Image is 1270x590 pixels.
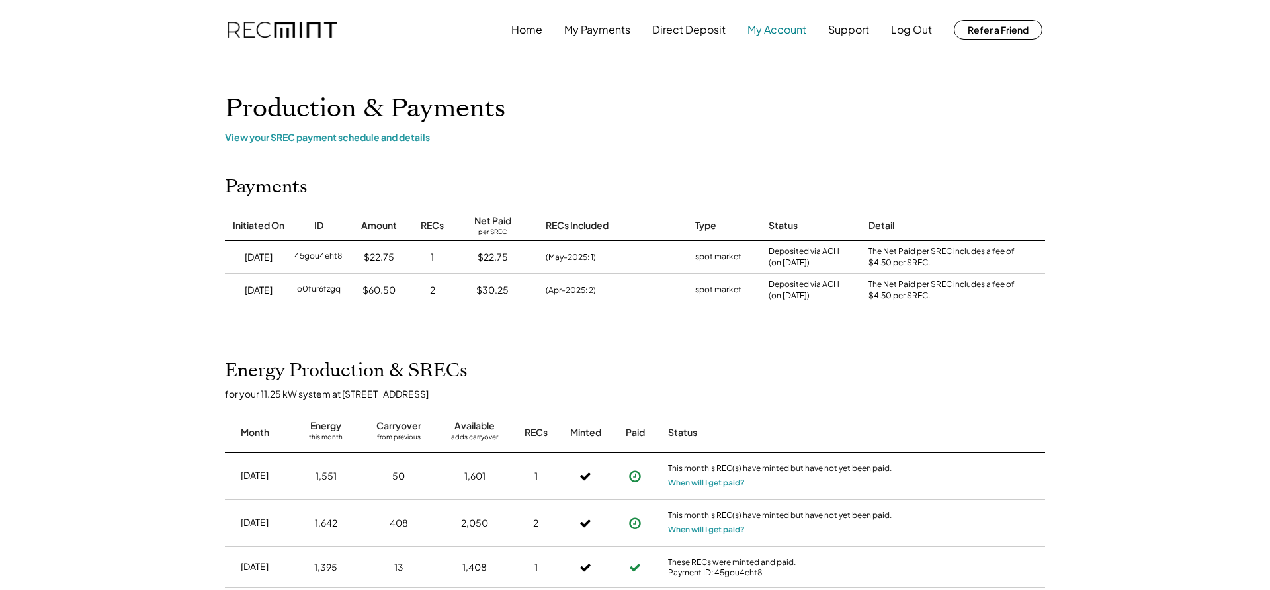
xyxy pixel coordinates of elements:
div: 1,601 [464,470,486,483]
div: 2 [533,517,538,530]
div: o0fur6fzgq [297,284,341,297]
div: Minted [570,426,601,439]
button: When will I get paid? [668,523,745,536]
button: Payment approved, but not yet initiated. [625,466,645,486]
div: 1 [534,561,538,574]
div: spot market [695,251,741,264]
div: The Net Paid per SREC includes a fee of $4.50 per SREC. [868,279,1021,302]
div: $22.75 [364,251,394,264]
div: 2,050 [461,517,488,530]
div: [DATE] [245,284,273,297]
div: Carryover [376,419,421,433]
div: $30.25 [476,284,509,297]
div: this month [309,433,343,446]
div: (Apr-2025: 2) [546,284,596,296]
div: Status [769,219,798,232]
h1: Production & Payments [225,93,1045,124]
div: from previous [377,433,421,446]
div: This month's REC(s) have minted but have not yet been paid. [668,510,893,523]
div: Status [668,426,893,439]
button: My Account [747,17,806,43]
div: Net Paid [474,214,511,228]
div: 1,551 [316,470,337,483]
div: $60.50 [362,284,396,297]
div: 1 [534,470,538,483]
div: 50 [392,470,405,483]
button: Payment approved, but not yet initiated. [625,513,645,533]
div: This month's REC(s) have minted but have not yet been paid. [668,463,893,476]
div: Amount [361,219,397,232]
div: Deposited via ACH (on [DATE]) [769,246,839,269]
div: adds carryover [451,433,498,446]
div: 1,642 [315,517,337,530]
h2: Payments [225,176,308,198]
div: The Net Paid per SREC includes a fee of $4.50 per SREC. [868,246,1021,269]
div: RECs Included [546,219,609,232]
div: 408 [390,517,408,530]
div: RECs [525,426,548,439]
div: for your 11.25 kW system at [STREET_ADDRESS] [225,388,1058,400]
div: 1,395 [314,561,337,574]
img: recmint-logotype%403x.png [228,22,337,38]
div: [DATE] [241,560,269,573]
div: Month [241,426,269,439]
div: [DATE] [245,251,273,264]
button: Support [828,17,869,43]
button: Direct Deposit [652,17,726,43]
div: Available [454,419,495,433]
div: Detail [868,219,894,232]
div: per SREC [478,228,507,237]
div: RECs [421,219,444,232]
div: spot market [695,284,741,297]
div: View your SREC payment schedule and details [225,131,1045,143]
h2: Energy Production & SRECs [225,360,468,382]
button: Home [511,17,542,43]
div: $22.75 [478,251,508,264]
div: Energy [310,419,341,433]
button: My Payments [564,17,630,43]
div: Deposited via ACH (on [DATE]) [769,279,839,302]
div: ID [314,219,323,232]
div: Paid [626,426,645,439]
button: When will I get paid? [668,476,745,489]
div: 2 [430,284,435,297]
div: [DATE] [241,516,269,529]
div: [DATE] [241,469,269,482]
button: Log Out [891,17,932,43]
div: 13 [394,561,403,574]
div: Initiated On [233,219,284,232]
div: These RECs were minted and paid. Payment ID: 45gou4eht8 [668,557,893,577]
div: (May-2025: 1) [546,251,596,263]
div: 45gou4eht8 [294,251,343,264]
div: 1 [431,251,434,264]
button: Refer a Friend [954,20,1042,40]
div: Type [695,219,716,232]
div: 1,408 [462,561,487,574]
